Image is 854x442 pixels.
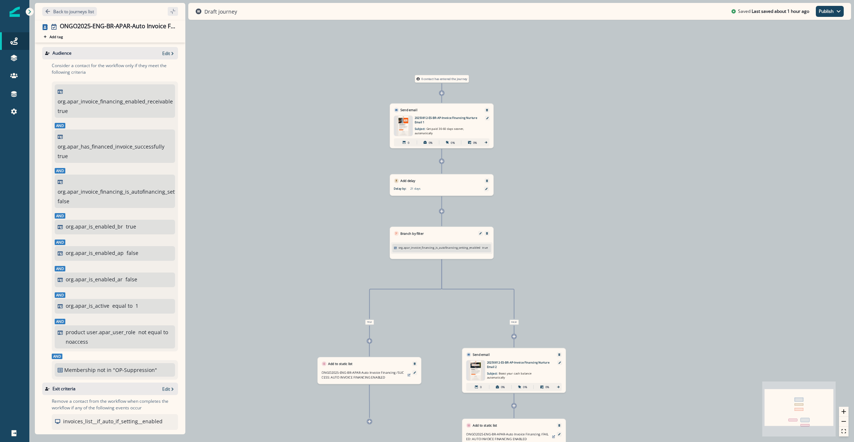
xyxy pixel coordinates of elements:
p: Membership [64,366,96,374]
p: Edit [162,50,170,56]
p: Add tag [50,34,63,39]
button: sidebar collapse toggle [168,7,178,16]
button: Edit [162,50,175,56]
button: fit view [839,427,848,436]
p: "OP-Suppression" [113,366,163,374]
span: And [55,240,65,245]
button: Edit [477,232,484,235]
div: False [475,320,553,325]
img: email asset unavailable [469,360,483,380]
span: And [55,266,65,271]
p: org.apar_has_financed_invoice_successfully [58,143,164,150]
div: Add delayRemoveDelay by:21 days [390,174,494,196]
p: Draft journey [204,8,237,15]
button: Add tag [42,34,64,40]
p: true [58,107,68,115]
p: false [58,197,69,205]
p: Delay by: [394,186,410,191]
p: 0 [408,140,409,145]
p: 0% [523,385,527,389]
span: And [55,123,65,128]
p: org.apar_invoice_financing_is_autofinancing_setting_enabled [399,245,481,250]
span: Get paid 30-60 days sooner, automatically [415,127,464,135]
p: Consider a contact for the workflow only if they meet the following criteria [52,62,178,76]
p: false [126,275,137,283]
g: Edge from 59d0a741-e315-4cae-a365-7668eaa6270b to node-edge-labela7d1a8fc-4f0a-44e7-990b-53ffddc6... [441,259,514,319]
span: False [509,320,519,325]
p: org.apar_invoice_financing_enabled_receivable [58,98,173,105]
p: noaccess [66,338,88,346]
p: Back to journeys list [53,8,94,15]
div: 0 contact has entered the journey [403,75,481,83]
button: preview [406,372,413,378]
button: Remove [484,109,490,112]
button: Edit [162,386,175,392]
span: And [55,168,65,173]
p: true [482,245,488,250]
button: zoom in [839,407,848,417]
p: true [126,223,136,230]
p: Subject: [487,369,538,380]
span: And [55,213,65,219]
p: not equal to [138,328,168,336]
button: Remove [556,353,563,356]
p: org.apar_is_active [66,302,109,310]
div: Send emailRemoveemail asset unavailable20250812-ES-BR-AP-Invoice Financing Nurture Email 1Subject... [390,103,494,148]
span: And [55,319,65,324]
p: 1 [135,302,138,310]
button: Go back [42,7,97,16]
span: And [55,292,65,298]
span: And [52,354,62,359]
button: Remove [411,362,418,365]
p: false [127,249,138,257]
div: Send emailRemoveemail asset unavailable20250812-ES-BR-AP-Invoice Financing Nurture Email 2Subject... [462,348,566,393]
p: 21 days [410,186,461,191]
p: Branch by filter [400,231,424,236]
p: 20250812-ES-BR-AP-Invoice Financing Nurture Email 1 [415,116,479,124]
p: true [58,152,68,160]
button: Publish [816,6,844,17]
p: Edit [162,386,170,392]
button: preview [550,434,557,440]
p: 0% [501,385,505,389]
span: True [365,320,374,325]
p: Audience [52,50,72,56]
p: product user.apar_user_role [66,328,135,336]
p: Add to static list [328,361,353,366]
img: email asset unavailable [396,116,410,136]
div: Add to static listRemoveONGO2025-ENG-BR-APAR-Auto Invoice Financing /SUCCESS: AUTO INVOICE FINANC... [317,357,421,384]
button: Remove [484,179,490,182]
p: Send email [473,352,490,357]
p: invoices_list__if_auto_if_setting__enabled [63,417,163,425]
div: Branch by filterEditRemoveorg.apar_invoice_financing_is_autofinancing_setting_enabledtrue [390,227,494,259]
p: Add delay [400,178,415,183]
div: True [331,320,408,325]
button: Remove [484,232,490,235]
p: Subject: [415,124,465,135]
p: Add to static list [473,423,497,428]
button: zoom out [839,417,848,427]
p: Remove a contact from the workflow when completes the workflow if any of the following events occur [52,398,178,411]
p: 20250812-ES-BR-AP-Invoice Financing Nurture Email 2 [487,360,552,369]
img: Inflection [10,7,20,17]
p: ONGO2025-ENG-BR-APAR-Auto Invoice Financing /SUCCESS: AUTO INVOICE FINANCING ENABLED [321,370,404,380]
p: org.apar_is_enabled_ap [66,249,124,257]
p: equal to [112,302,132,310]
p: 0% [545,385,549,389]
div: ONGO2025-ENG-BR-APAR-Auto Invoice Financing [60,23,175,31]
p: Saved [738,8,751,15]
p: 0 [480,385,481,389]
g: Edge from 59d0a741-e315-4cae-a365-7668eaa6270b to node-edge-label0bafed0d-6356-4175-8afe-224b1c01... [370,259,442,319]
p: 0% [451,140,455,145]
p: Last saved about 1 hour ago [752,8,809,15]
p: 0 contact has entered the journey [421,77,467,81]
p: 0% [429,140,433,145]
p: org.apar_is_enabled_br [66,223,123,230]
p: not in [97,366,112,374]
p: org.apar_invoice_financing_is_autofinancing_setting_enabled [58,188,207,196]
p: Send email [400,107,417,112]
span: Boost your cash balance automatically [487,372,532,380]
p: org.apar_is_enabled_ar [66,275,123,283]
button: Remove [556,424,563,427]
p: ONGO2025-ENG-BR-APAR-Auto Invoice Financing /FAILED: AUTO INVOICE FINANCING ENABLED [466,432,549,441]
